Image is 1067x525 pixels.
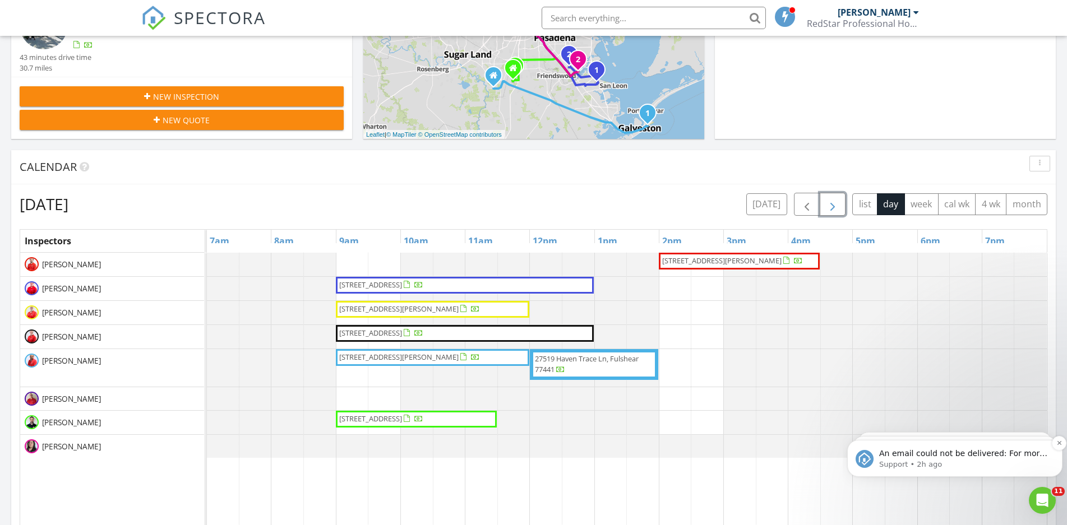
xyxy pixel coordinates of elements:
[271,232,297,250] a: 8am
[20,159,77,174] span: Calendar
[578,59,585,66] div: 1522 Saxony Ln, Houston, TX 77058
[363,130,505,140] div: |
[535,354,639,374] span: 27519 Haven Trace Ln, Fulshear 77441
[530,232,560,250] a: 12pm
[20,52,91,63] div: 43 minutes drive time
[25,305,39,319] img: 0bb69521658f43df87d48accff9a2cd6.jpeg
[20,1,344,73] a: 2:00 pm [STREET_ADDRESS] [PERSON_NAME][PERSON_NAME] 43 minutes drive time 30.7 miles
[938,193,976,215] button: cal wk
[339,414,402,424] span: [STREET_ADDRESS]
[648,113,654,119] div: 801 E Beach Dr BC704, Galveston, TX 77550
[595,232,620,250] a: 1pm
[339,304,459,314] span: [STREET_ADDRESS][PERSON_NAME]
[659,232,685,250] a: 2pm
[1029,487,1056,514] iframe: Intercom live chat
[418,131,502,138] a: © OpenStreetMap contributors
[594,67,599,75] i: 1
[339,352,459,362] span: [STREET_ADDRESS][PERSON_NAME]
[542,7,766,29] input: Search everything...
[336,232,362,250] a: 9am
[25,392,39,406] img: img_6526.jpeg
[25,439,39,453] img: img_3096.jpeg
[918,232,943,250] a: 6pm
[746,193,787,215] button: [DATE]
[877,193,905,215] button: day
[40,417,103,428] span: [PERSON_NAME]
[493,75,500,82] div: 2027 Edgemont Pl, Missouri City Tx 77459
[982,232,1008,250] a: 7pm
[386,131,417,138] a: © MapTiler
[1006,193,1047,215] button: month
[40,259,103,270] span: [PERSON_NAME]
[136,26,199,37] span: [PERSON_NAME]
[852,193,877,215] button: list
[339,280,402,290] span: [STREET_ADDRESS]
[724,232,749,250] a: 3pm
[576,56,580,64] i: 2
[25,235,71,247] span: Inspectors
[853,232,878,250] a: 5pm
[339,328,402,338] span: [STREET_ADDRESS]
[569,54,576,61] div: 15415 Woodhorn Dr, Houston, TX 77062
[401,232,431,250] a: 10am
[662,255,782,266] span: [STREET_ADDRESS][PERSON_NAME]
[25,354,39,368] img: fe064295285d4cf68231f3371ff98b7e.jpeg
[207,232,232,250] a: 7am
[567,51,571,59] i: 2
[820,193,846,216] button: Next day
[25,257,39,271] img: bd50179cbe224d8fbb57ac7115055d8a.jpeg
[25,329,39,343] img: 0703ed6c40cd4054a484e7bc859583a9.jpeg
[25,415,39,429] img: redstar_photo_copy.jpeg
[20,110,344,130] button: New Quote
[597,69,603,76] div: 4711 Gully Marin Ln, League City, TX 77573
[40,393,103,405] span: [PERSON_NAME]
[513,68,520,75] div: 8 Desert Sun Court, Manvel TX 77578
[174,6,266,29] span: SPECTORA
[843,416,1067,495] iframe: Intercom notifications message
[465,232,496,250] a: 11am
[40,331,103,342] span: [PERSON_NAME]
[794,193,820,216] button: Previous day
[40,441,103,452] span: [PERSON_NAME]
[788,232,814,250] a: 4pm
[163,114,210,126] span: New Quote
[40,355,103,366] span: [PERSON_NAME]
[366,131,385,138] a: Leaflet
[807,18,919,29] div: RedStar Professional Home Inspection, Inc
[645,110,650,118] i: 1
[904,193,939,215] button: week
[153,91,219,103] span: New Inspection
[73,26,136,37] span: [PERSON_NAME]
[141,15,266,39] a: SPECTORA
[40,307,103,318] span: [PERSON_NAME]
[20,63,91,73] div: 30.7 miles
[975,193,1006,215] button: 4 wk
[838,7,911,18] div: [PERSON_NAME]
[20,193,68,215] h2: [DATE]
[1052,487,1065,496] span: 11
[141,6,166,30] img: The Best Home Inspection Software - Spectora
[40,283,103,294] span: [PERSON_NAME]
[20,86,344,106] button: New Inspection
[25,281,39,295] img: 3afbe1c090da473eabf25b9f2cf3d9e6.jpeg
